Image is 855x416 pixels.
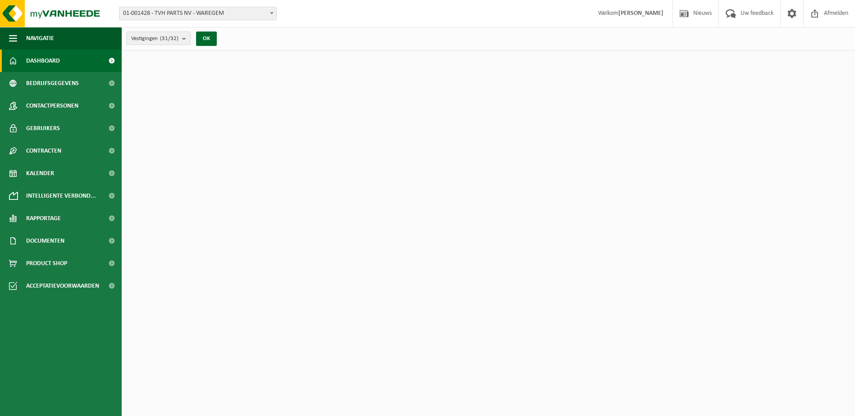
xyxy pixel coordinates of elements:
span: 01-001428 - TVH PARTS NV - WAREGEM [119,7,276,20]
span: Navigatie [26,27,54,50]
span: Vestigingen [131,32,178,45]
span: 01-001428 - TVH PARTS NV - WAREGEM [119,7,277,20]
button: Vestigingen(31/32) [126,32,191,45]
count: (31/32) [160,36,178,41]
span: Gebruikers [26,117,60,140]
span: Dashboard [26,50,60,72]
span: Intelligente verbond... [26,185,96,207]
strong: [PERSON_NAME] [618,10,663,17]
span: Bedrijfsgegevens [26,72,79,95]
button: OK [196,32,217,46]
span: Documenten [26,230,64,252]
span: Contactpersonen [26,95,78,117]
span: Contracten [26,140,61,162]
span: Acceptatievoorwaarden [26,275,99,297]
span: Kalender [26,162,54,185]
span: Product Shop [26,252,67,275]
span: Rapportage [26,207,61,230]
